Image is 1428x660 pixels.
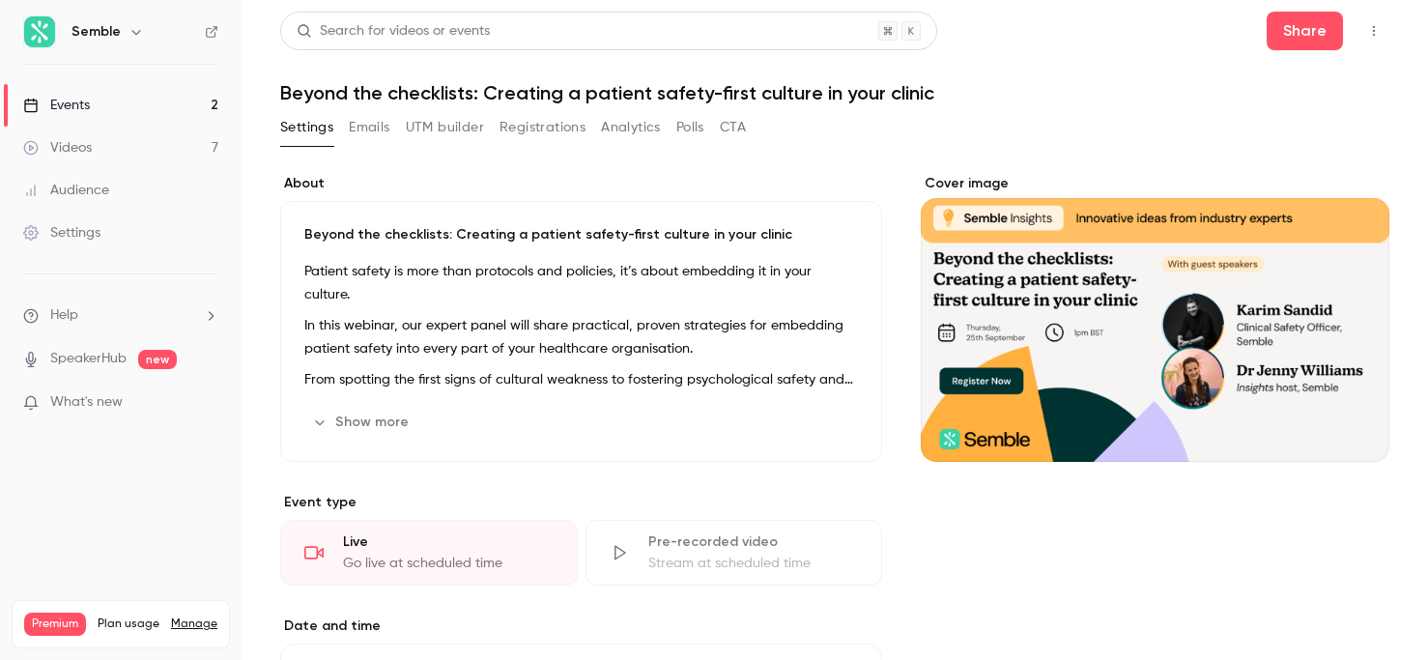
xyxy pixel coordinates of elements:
[1267,12,1343,50] button: Share
[406,112,484,143] button: UTM builder
[648,554,859,573] div: Stream at scheduled time
[304,225,858,244] p: Beyond the checklists: Creating a patient safety-first culture in your clinic
[24,613,86,636] span: Premium
[585,520,883,586] div: Pre-recorded videoStream at scheduled time
[23,96,90,115] div: Events
[304,314,858,360] p: In this webinar, our expert panel will share practical, proven strategies for embedding patient s...
[171,617,217,632] a: Manage
[500,112,585,143] button: Registrations
[601,112,661,143] button: Analytics
[304,407,420,438] button: Show more
[138,350,177,369] span: new
[50,305,78,326] span: Help
[280,112,333,143] button: Settings
[343,532,554,552] div: Live
[720,112,746,143] button: CTA
[24,16,55,47] img: Semble
[50,392,123,413] span: What's new
[23,181,109,200] div: Audience
[648,532,859,552] div: Pre-recorded video
[71,22,121,42] h6: Semble
[343,554,554,573] div: Go live at scheduled time
[676,112,704,143] button: Polls
[195,394,218,412] iframe: Noticeable Trigger
[297,21,490,42] div: Search for videos or events
[304,368,858,391] p: From spotting the first signs of cultural weakness to fostering psychological safety and turning ...
[98,617,159,632] span: Plan usage
[280,617,882,636] label: Date and time
[280,493,882,512] p: Event type
[280,520,578,586] div: LiveGo live at scheduled time
[280,174,882,193] label: About
[23,223,100,243] div: Settings
[349,112,389,143] button: Emails
[921,174,1389,462] section: Cover image
[921,174,1389,193] label: Cover image
[23,305,218,326] li: help-dropdown-opener
[304,260,858,306] p: Patient safety is more than protocols and policies, it’s about embedding it in your culture.
[280,81,1389,104] h1: Beyond the checklists: Creating a patient safety-first culture in your clinic
[50,349,127,369] a: SpeakerHub
[23,138,92,158] div: Videos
